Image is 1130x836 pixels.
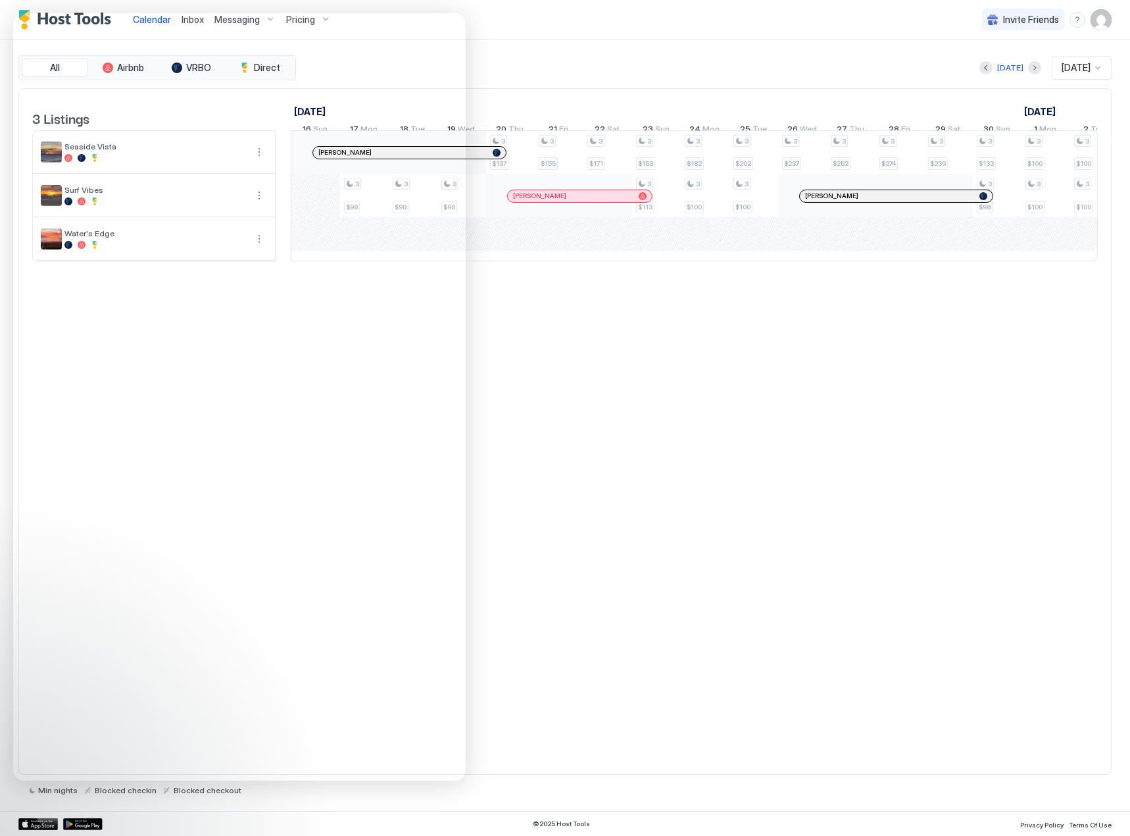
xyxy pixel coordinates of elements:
span: Min nights [38,785,78,795]
a: December 1, 2025 [1021,102,1059,121]
span: Tue [752,124,767,138]
span: Fri [559,124,568,138]
span: $100 [735,203,750,211]
a: Privacy Policy [1020,817,1064,831]
a: December 1, 2025 [1031,121,1060,140]
iframe: Intercom live chat [13,13,466,781]
span: $133 [979,159,994,168]
span: $113 [638,203,652,211]
button: Next month [1028,61,1041,74]
span: $239 [930,159,946,168]
div: [DATE] [997,62,1023,74]
span: Thu [508,124,524,138]
a: November 26, 2025 [784,121,820,140]
span: 3 [696,180,700,188]
span: $274 [881,159,896,168]
span: Terms Of Use [1069,821,1112,829]
iframe: Intercom live chat [13,791,45,823]
span: Blocked checkout [174,785,241,795]
span: 3 [696,137,700,145]
a: November 23, 2025 [639,121,673,140]
span: 1 [1034,124,1037,138]
span: $100 [1027,203,1043,211]
span: 3 [1037,180,1041,188]
span: $100 [1027,159,1043,168]
span: © 2025 Host Tools [533,820,590,828]
span: 3 [1085,137,1089,145]
span: Thu [849,124,864,138]
span: $202 [735,159,751,168]
span: $252 [833,159,848,168]
span: 30 [983,124,994,138]
a: App Store [18,818,58,830]
span: $182 [687,159,702,168]
a: Terms Of Use [1069,817,1112,831]
span: $100 [1076,159,1091,168]
span: $153 [638,159,653,168]
span: 29 [935,124,946,138]
span: $171 [589,159,603,168]
span: $100 [687,203,702,211]
a: December 2, 2025 [1080,121,1108,140]
button: Previous month [979,61,993,74]
a: November 24, 2025 [686,121,723,140]
span: [PERSON_NAME] [805,192,858,200]
span: 25 [740,124,750,138]
span: 3 [745,137,749,145]
span: Invite Friends [1003,14,1059,26]
span: 3 [891,137,895,145]
span: 3 [793,137,797,145]
span: $100 [1076,203,1091,211]
span: 20 [496,124,506,138]
a: November 25, 2025 [737,121,770,140]
span: 3 [842,137,846,145]
span: [PERSON_NAME] [513,192,566,200]
a: November 21, 2025 [545,121,572,140]
a: November 22, 2025 [591,121,623,140]
span: $137 [492,159,506,168]
button: [DATE] [995,60,1025,76]
a: Host Tools Logo [18,10,117,30]
span: 27 [837,124,847,138]
span: Tue [1091,124,1105,138]
a: Inbox [182,13,204,26]
a: November 27, 2025 [833,121,868,140]
span: 28 [889,124,899,138]
span: 23 [643,124,653,138]
span: Wed [458,124,475,138]
span: 24 [689,124,700,138]
span: 3 [745,180,749,188]
span: 3 [988,137,992,145]
span: 3 [647,180,651,188]
span: 21 [549,124,557,138]
a: Google Play Store [63,818,103,830]
a: November 30, 2025 [980,121,1014,140]
a: November 20, 2025 [493,121,527,140]
span: $98 [979,203,991,211]
span: 3 [1085,180,1089,188]
span: [DATE] [1062,62,1091,74]
span: 2 [1083,124,1089,138]
span: Mon [702,124,720,138]
span: 3 [1037,137,1041,145]
span: Sat [948,124,960,138]
span: 3 [501,137,505,145]
span: 26 [787,124,798,138]
span: Sat [607,124,620,138]
a: November 28, 2025 [885,121,914,140]
span: $237 [784,159,799,168]
span: 22 [595,124,605,138]
span: Wed [800,124,817,138]
span: 3 [988,180,992,188]
span: 3 [939,137,943,145]
span: 3 [550,137,554,145]
span: Mon [1039,124,1056,138]
a: Calendar [133,13,171,26]
span: Blocked checkin [95,785,157,795]
span: $155 [541,159,556,168]
div: menu [1069,12,1085,28]
a: November 29, 2025 [932,121,964,140]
